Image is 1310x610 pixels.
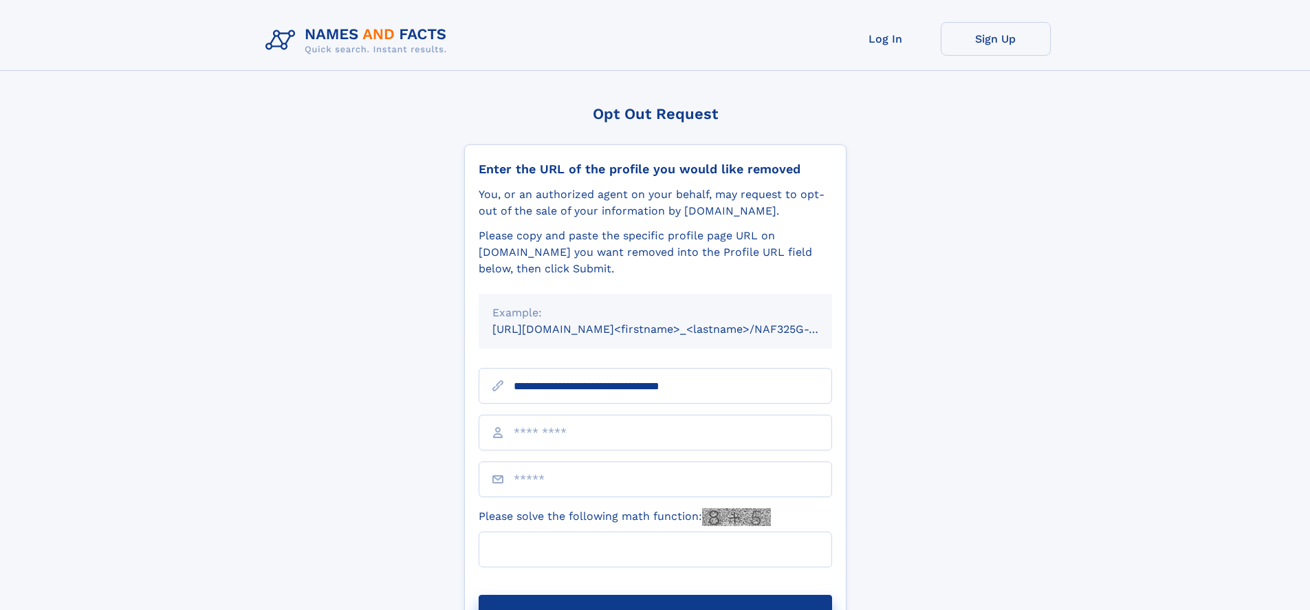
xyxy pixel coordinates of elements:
a: Sign Up [941,22,1051,56]
a: Log In [831,22,941,56]
div: Enter the URL of the profile you would like removed [479,162,832,177]
small: [URL][DOMAIN_NAME]<firstname>_<lastname>/NAF325G-xxxxxxxx [492,323,858,336]
div: Example: [492,305,818,321]
img: Logo Names and Facts [260,22,458,59]
label: Please solve the following math function: [479,508,771,526]
div: You, or an authorized agent on your behalf, may request to opt-out of the sale of your informatio... [479,186,832,219]
div: Opt Out Request [464,105,847,122]
div: Please copy and paste the specific profile page URL on [DOMAIN_NAME] you want removed into the Pr... [479,228,832,277]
